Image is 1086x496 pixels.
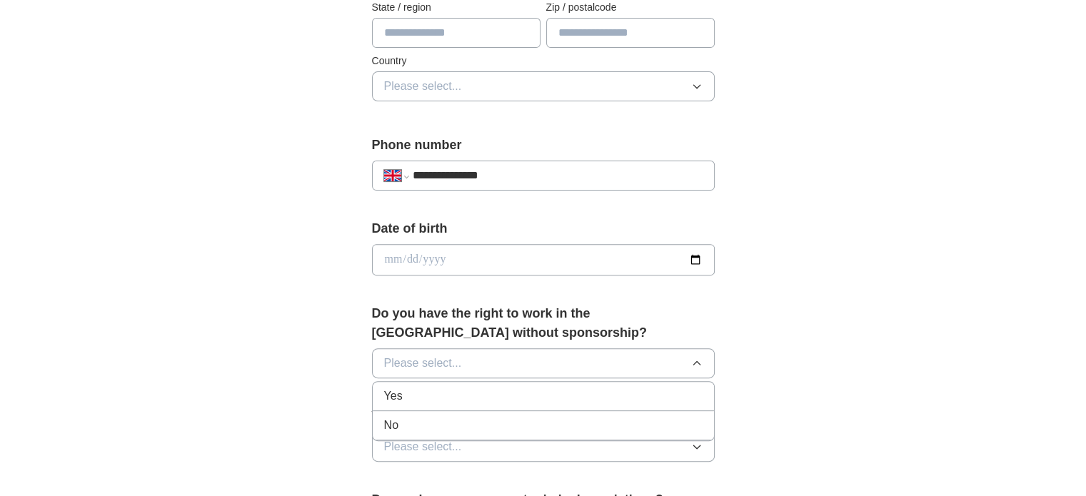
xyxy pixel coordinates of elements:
button: Please select... [372,348,715,378]
span: Please select... [384,78,462,95]
label: Date of birth [372,219,715,238]
label: Country [372,54,715,69]
label: Phone number [372,136,715,155]
span: Please select... [384,438,462,455]
button: Please select... [372,432,715,462]
label: Do you have the right to work in the [GEOGRAPHIC_DATA] without sponsorship? [372,304,715,343]
span: Please select... [384,355,462,372]
span: Yes [384,388,403,405]
span: No [384,417,398,434]
button: Please select... [372,71,715,101]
